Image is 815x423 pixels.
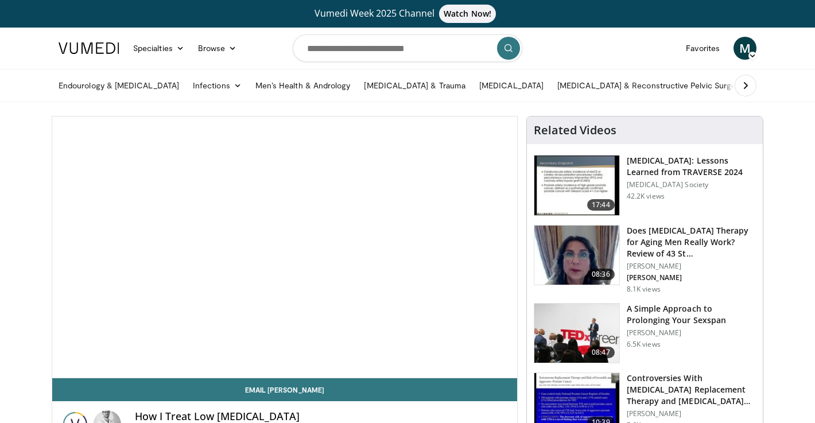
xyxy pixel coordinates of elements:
h3: Does [MEDICAL_DATA] Therapy for Aging Men Really Work? Review of 43 St… [627,225,756,259]
a: Favorites [679,37,727,60]
h3: Controversies With [MEDICAL_DATA] Replacement Therapy and [MEDICAL_DATA] Can… [627,372,756,407]
a: 08:47 A Simple Approach to Prolonging Your Sexspan [PERSON_NAME] 6.5K views [534,303,756,364]
h4: How I Treat Low [MEDICAL_DATA] [135,410,508,423]
video-js: Video Player [52,117,517,378]
a: M [733,37,756,60]
a: Infections [186,74,249,97]
a: [MEDICAL_DATA] & Trauma [357,74,472,97]
img: VuMedi Logo [59,42,119,54]
span: 17:44 [587,199,615,211]
a: Men’s Health & Andrology [249,74,358,97]
h3: [MEDICAL_DATA]: Lessons Learned from TRAVERSE 2024 [627,155,756,178]
p: [PERSON_NAME] [627,328,756,337]
p: [PERSON_NAME] [627,409,756,418]
a: Email [PERSON_NAME] [52,378,517,401]
a: Endourology & [MEDICAL_DATA] [52,74,186,97]
h4: Related Videos [534,123,616,137]
a: [MEDICAL_DATA] & Reconstructive Pelvic Surgery [550,74,750,97]
p: [PERSON_NAME] [627,262,756,271]
img: c4bd4661-e278-4c34-863c-57c104f39734.150x105_q85_crop-smart_upscale.jpg [534,304,619,363]
a: Vumedi Week 2025 ChannelWatch Now! [60,5,755,23]
span: 08:47 [587,347,615,358]
p: 42.2K views [627,192,665,201]
a: Browse [191,37,244,60]
a: 17:44 [MEDICAL_DATA]: Lessons Learned from TRAVERSE 2024 [MEDICAL_DATA] Society 42.2K views [534,155,756,216]
h3: A Simple Approach to Prolonging Your Sexspan [627,303,756,326]
a: [MEDICAL_DATA] [472,74,550,97]
p: [MEDICAL_DATA] Society [627,180,756,189]
span: Watch Now! [439,5,496,23]
img: 1317c62a-2f0d-4360-bee0-b1bff80fed3c.150x105_q85_crop-smart_upscale.jpg [534,156,619,215]
p: 8.1K views [627,285,661,294]
input: Search topics, interventions [293,34,522,62]
span: 08:36 [587,269,615,280]
img: 4d4bce34-7cbb-4531-8d0c-5308a71d9d6c.150x105_q85_crop-smart_upscale.jpg [534,226,619,285]
a: Specialties [126,37,191,60]
p: 6.5K views [627,340,661,349]
a: 08:36 Does [MEDICAL_DATA] Therapy for Aging Men Really Work? Review of 43 St… [PERSON_NAME] [PERS... [534,225,756,294]
p: [PERSON_NAME] [627,273,756,282]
